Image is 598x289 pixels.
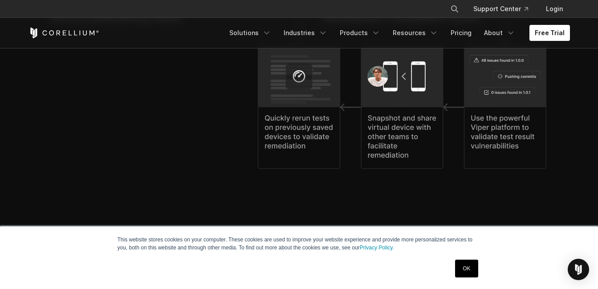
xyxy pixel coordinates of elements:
[479,25,521,41] a: About
[539,1,570,17] a: Login
[387,25,443,41] a: Resources
[224,25,277,41] a: Solutions
[334,25,386,41] a: Products
[439,1,570,17] div: Navigation Menu
[278,25,333,41] a: Industries
[28,28,99,38] a: Corellium Home
[455,260,478,277] a: OK
[447,1,463,17] button: Search
[568,259,589,280] div: Open Intercom Messenger
[445,25,477,41] a: Pricing
[360,245,394,251] a: Privacy Policy.
[118,236,481,252] p: This website stores cookies on your computer. These cookies are used to improve your website expe...
[529,25,570,41] a: Free Trial
[466,1,535,17] a: Support Center
[224,25,570,41] div: Navigation Menu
